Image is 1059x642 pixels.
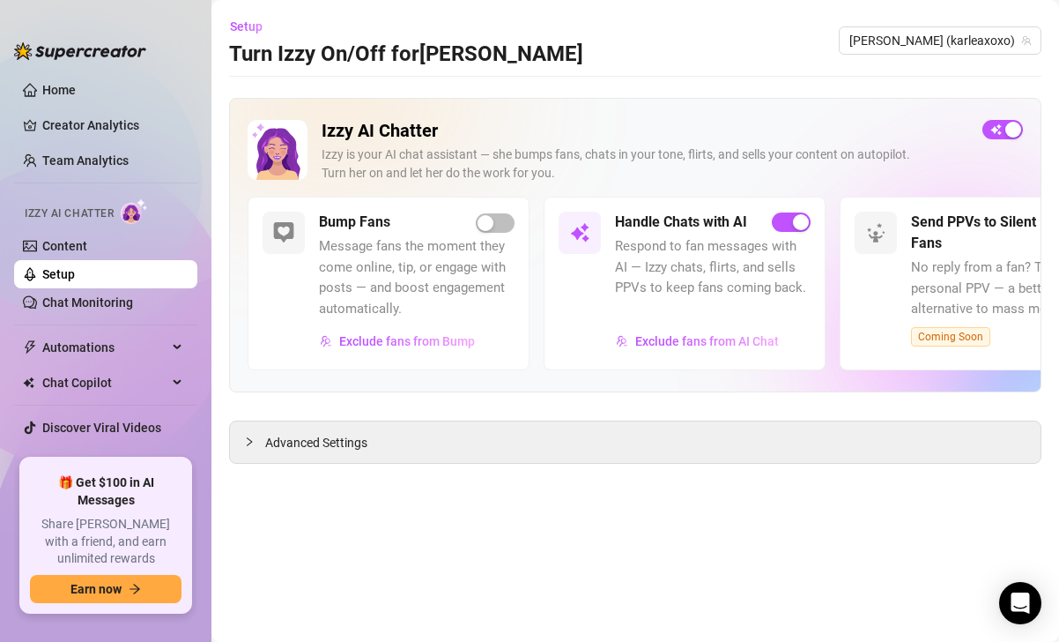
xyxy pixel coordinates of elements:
[42,239,87,253] a: Content
[244,432,265,452] div: collapsed
[615,236,811,299] span: Respond to fan messages with AI — Izzy chats, flirts, and sells PPVs to keep fans coming back.
[42,153,129,168] a: Team Analytics
[911,327,990,347] span: Coming Soon
[42,267,75,281] a: Setup
[1021,35,1032,46] span: team
[615,327,780,355] button: Exclude fans from AI Chat
[129,583,141,595] span: arrow-right
[70,582,122,596] span: Earn now
[265,433,367,452] span: Advanced Settings
[30,575,181,603] button: Earn nowarrow-right
[42,83,76,97] a: Home
[319,236,515,319] span: Message fans the moment they come online, tip, or engage with posts — and boost engagement automa...
[229,41,583,69] h3: Turn Izzy On/Off for [PERSON_NAME]
[615,212,747,233] h5: Handle Chats with AI
[322,120,968,142] h2: Izzy AI Chatter
[230,19,263,34] span: Setup
[42,295,133,310] a: Chat Monitoring
[42,369,167,397] span: Chat Copilot
[569,222,590,243] img: svg%3e
[273,222,294,243] img: svg%3e
[616,335,628,347] img: svg%3e
[849,27,1031,54] span: Karlea (karleaxoxo)
[229,12,277,41] button: Setup
[320,335,332,347] img: svg%3e
[322,146,968,183] div: Izzy is your AI chat assistant — she bumps fans, chats in your tone, flirts, and sells your conte...
[319,327,476,355] button: Exclude fans from Bump
[999,582,1041,624] div: Open Intercom Messenger
[30,474,181,509] span: 🎁 Get $100 in AI Messages
[319,212,390,233] h5: Bump Fans
[42,421,161,435] a: Discover Viral Videos
[23,340,37,355] span: thunderbolt
[244,437,255,447] span: collapsed
[14,42,146,60] img: logo-BBDzfeDw.svg
[42,111,183,139] a: Creator Analytics
[339,334,475,348] span: Exclude fans from Bump
[23,377,34,389] img: Chat Copilot
[865,222,886,243] img: svg%3e
[248,120,307,180] img: Izzy AI Chatter
[25,205,114,222] span: Izzy AI Chatter
[30,516,181,568] span: Share [PERSON_NAME] with a friend, and earn unlimited rewards
[42,333,167,362] span: Automations
[121,198,148,224] img: AI Chatter
[635,334,779,348] span: Exclude fans from AI Chat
